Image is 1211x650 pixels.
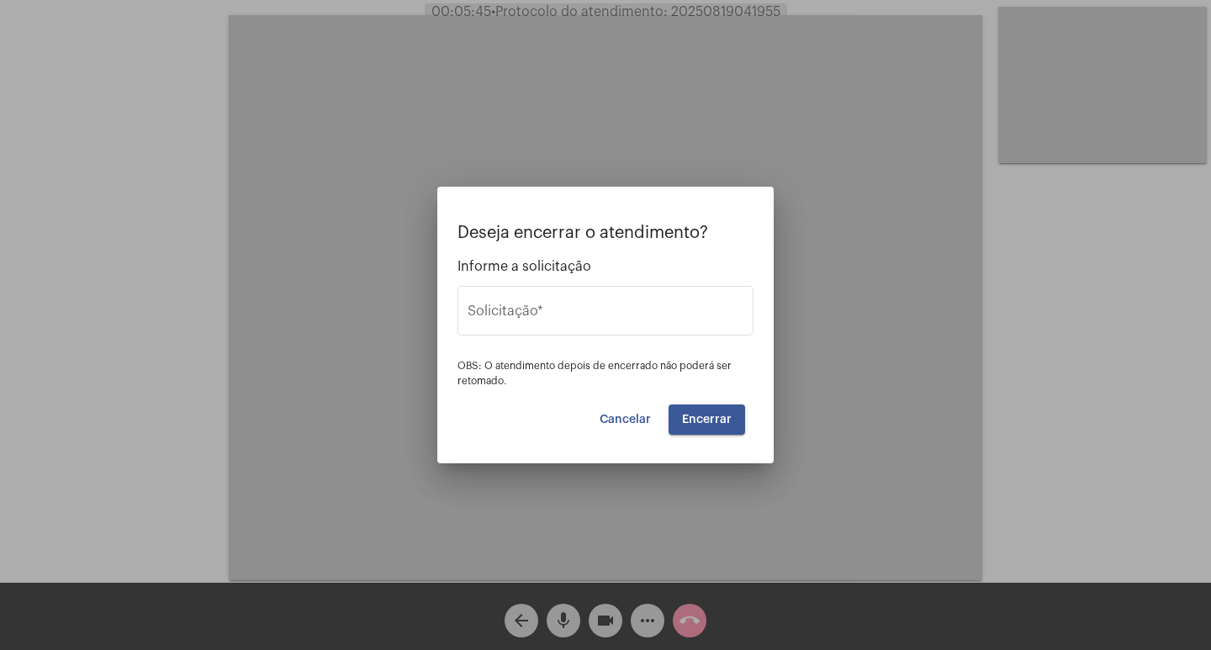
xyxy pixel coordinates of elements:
[468,307,743,322] input: Buscar solicitação
[586,404,664,435] button: Cancelar
[600,414,651,425] span: Cancelar
[682,414,732,425] span: Encerrar
[457,259,754,274] span: Informe a solicitação
[457,224,754,242] p: Deseja encerrar o atendimento?
[457,361,732,386] span: OBS: O atendimento depois de encerrado não poderá ser retomado.
[669,404,745,435] button: Encerrar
